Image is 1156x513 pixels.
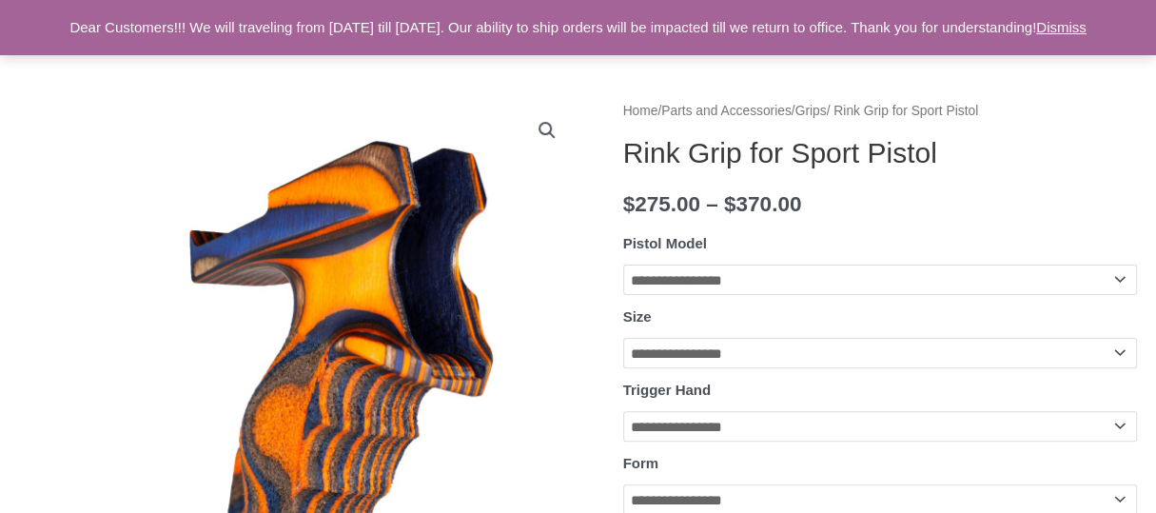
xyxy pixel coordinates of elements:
label: Trigger Hand [623,382,712,398]
bdi: 370.00 [724,192,801,216]
bdi: 275.00 [623,192,700,216]
span: – [706,192,718,216]
nav: Breadcrumb [623,99,1138,124]
a: Home [623,104,658,118]
h1: Rink Grip for Sport Pistol [623,136,1138,170]
label: Form [623,455,659,471]
label: Pistol Model [623,235,707,251]
span: $ [623,192,636,216]
label: Size [623,308,652,325]
a: Grips [795,104,827,118]
a: View full-screen image gallery [530,113,564,148]
a: Dismiss [1036,19,1087,35]
span: $ [724,192,736,216]
a: Parts and Accessories [661,104,792,118]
